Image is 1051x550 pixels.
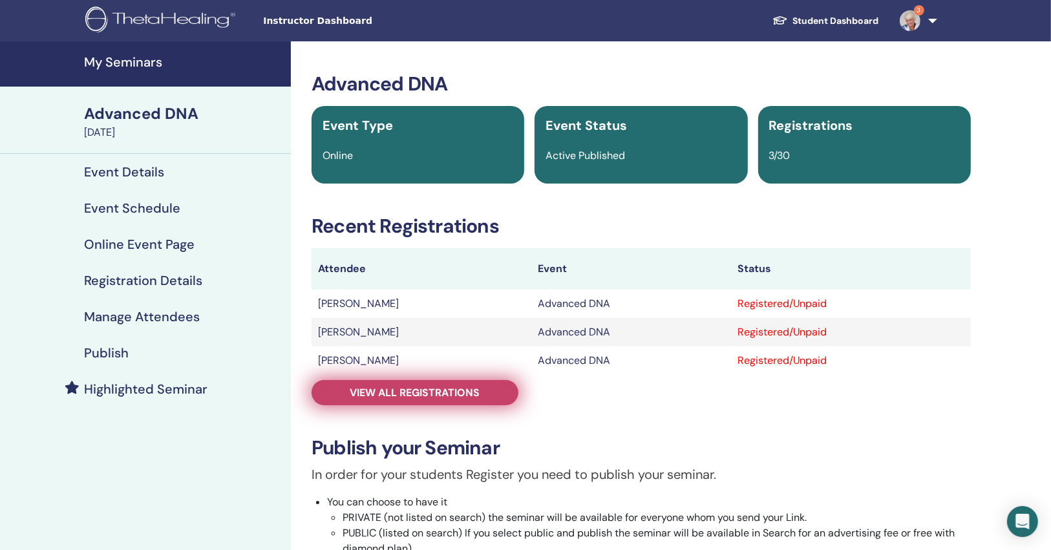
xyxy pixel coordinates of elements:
td: [PERSON_NAME] [312,318,531,346]
td: [PERSON_NAME] [312,290,531,318]
a: Student Dashboard [762,9,889,33]
a: Advanced DNA[DATE] [76,103,291,140]
h4: Event Schedule [84,200,180,216]
td: Advanced DNA [531,318,732,346]
img: graduation-cap-white.svg [772,15,788,26]
td: [PERSON_NAME] [312,346,531,375]
span: Instructor Dashboard [263,14,457,28]
span: Active Published [546,149,625,162]
span: 3 [914,5,924,16]
div: Registered/Unpaid [738,353,964,368]
h4: Event Details [84,164,164,180]
div: Registered/Unpaid [738,324,964,340]
th: Status [731,248,971,290]
span: Event Status [546,117,627,134]
div: Registered/Unpaid [738,296,964,312]
h4: Publish [84,345,129,361]
h3: Advanced DNA [312,72,971,96]
td: Advanced DNA [531,290,732,318]
span: View all registrations [350,386,480,399]
p: In order for your students Register you need to publish your seminar. [312,465,971,484]
div: [DATE] [84,125,283,140]
h4: My Seminars [84,54,283,70]
li: PRIVATE (not listed on search) the seminar will be available for everyone whom you send your Link. [343,510,971,525]
img: logo.png [85,6,240,36]
h3: Publish your Seminar [312,436,971,460]
h3: Recent Registrations [312,215,971,238]
span: Online [323,149,353,162]
a: View all registrations [312,380,518,405]
th: Event [531,248,732,290]
img: default.jpg [900,10,920,31]
div: Open Intercom Messenger [1007,506,1038,537]
td: Advanced DNA [531,346,732,375]
span: Event Type [323,117,393,134]
h4: Manage Attendees [84,309,200,324]
th: Attendee [312,248,531,290]
h4: Highlighted Seminar [84,381,207,397]
h4: Registration Details [84,273,202,288]
div: Advanced DNA [84,103,283,125]
span: Registrations [769,117,853,134]
span: 3/30 [769,149,791,162]
h4: Online Event Page [84,237,195,252]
